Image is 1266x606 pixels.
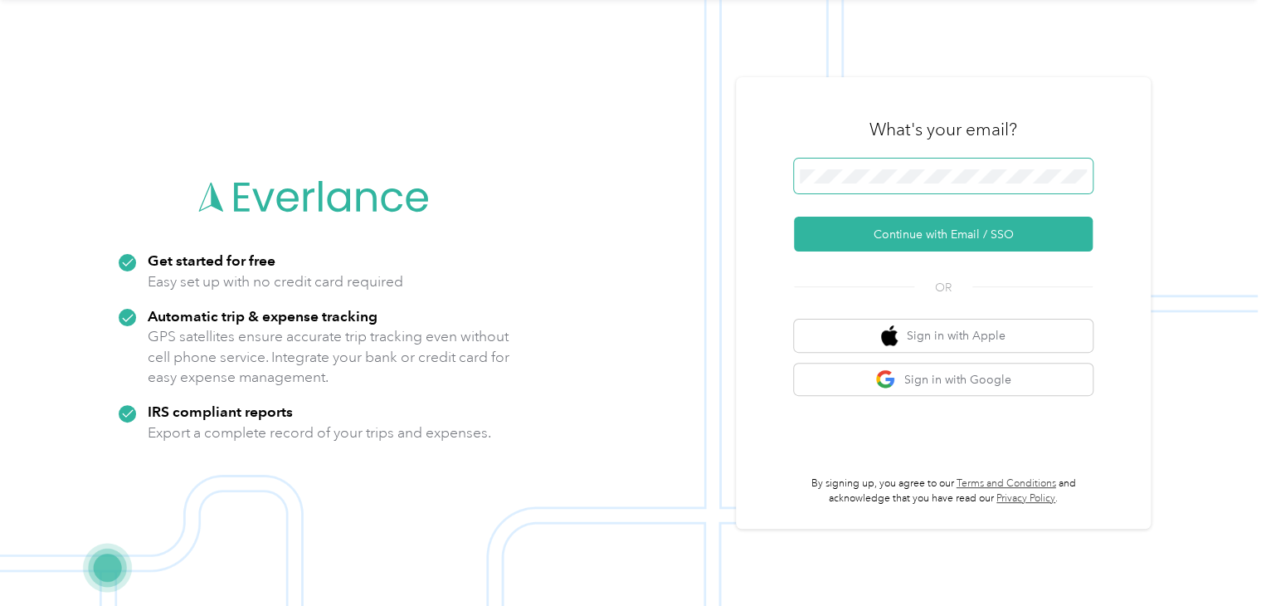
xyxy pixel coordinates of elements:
p: GPS satellites ensure accurate trip tracking even without cell phone service. Integrate your bank... [148,326,510,388]
h3: What's your email? [869,118,1017,141]
strong: Automatic trip & expense tracking [148,307,377,325]
span: OR [914,279,972,296]
strong: Get started for free [148,252,275,269]
button: Continue with Email / SSO [794,217,1093,252]
a: Terms and Conditions [957,477,1056,490]
button: google logoSign in with Google [794,364,1093,396]
p: Export a complete record of your trips and expenses. [148,423,491,443]
p: Easy set up with no credit card required [148,271,403,292]
img: google logo [875,369,896,390]
strong: IRS compliant reports [148,403,293,420]
img: apple logo [881,325,898,346]
a: Privacy Policy [996,492,1055,505]
p: By signing up, you agree to our and acknowledge that you have read our . [794,476,1093,506]
button: apple logoSign in with Apple [794,320,1093,352]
